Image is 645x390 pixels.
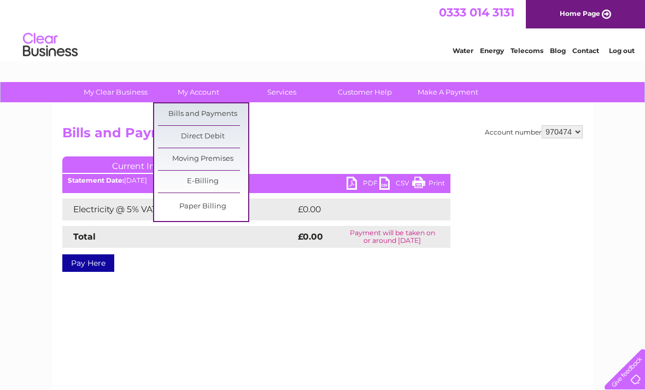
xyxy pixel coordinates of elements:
a: Print [412,177,445,193]
a: CSV [379,177,412,193]
div: [DATE] [62,177,450,184]
a: Make A Payment [403,82,493,102]
a: Current Invoice [62,156,226,173]
a: Telecoms [511,46,543,55]
td: Payment will be taken on or around [DATE] [335,226,450,248]
div: Account number [485,125,583,138]
a: Water [453,46,473,55]
a: My Account [154,82,244,102]
a: Moving Premises [158,148,248,170]
img: logo.png [22,28,78,62]
div: Clear Business is a trading name of Verastar Limited (registered in [GEOGRAPHIC_DATA] No. 3667643... [65,6,582,53]
a: Direct Debit [158,126,248,148]
td: Electricity @ 5% VAT [62,199,295,220]
a: Customer Help [320,82,410,102]
a: Paper Billing [158,196,248,218]
a: PDF [347,177,379,193]
b: Statement Date: [68,176,124,184]
strong: Total [73,231,96,242]
a: 0333 014 3131 [439,5,514,19]
strong: £0.00 [298,231,323,242]
h2: Bills and Payments [62,125,583,146]
a: Blog [550,46,566,55]
a: Log out [609,46,635,55]
td: £0.00 [295,199,425,220]
a: Contact [572,46,599,55]
a: Energy [480,46,504,55]
a: Pay Here [62,254,114,272]
a: My Clear Business [71,82,161,102]
a: Services [237,82,327,102]
a: Bills and Payments [158,103,248,125]
a: E-Billing [158,171,248,193]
